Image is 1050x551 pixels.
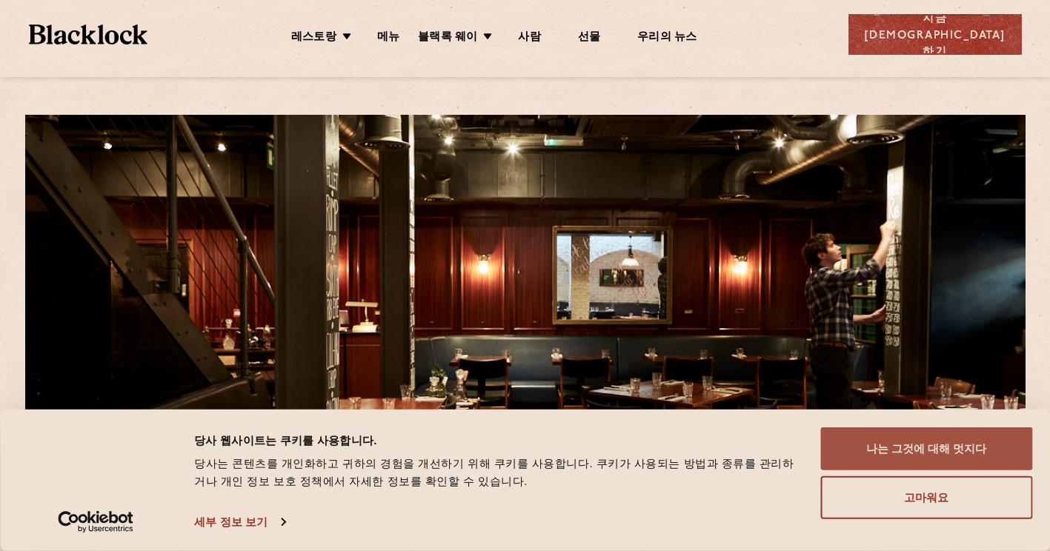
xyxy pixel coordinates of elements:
[418,30,477,47] a: 블랙록 웨이
[194,431,803,449] div: 당사 웹사이트는 쿠키를 사용합니다.
[31,511,161,533] a: 사용자 중심 쿠키봇 - 새 창에서 열림
[194,455,803,490] div: 당사는 콘텐츠를 개인화하고 귀하의 경험을 개선하기 위해 쿠키를 사용합니다. 쿠키가 사용되는 방법과 종류를 관리하거나 개인 정보 보호 정책에서 자세한 정보를 확인할 수 있습니다.
[637,30,697,47] a: 우리의 뉴스
[518,30,540,47] a: 사람
[377,30,399,47] a: 메뉴
[820,476,1032,519] button: 고마워요
[820,427,1032,470] button: 나는 그것에 대해 멋지다
[194,511,285,533] a: 세부 정보 보기
[848,14,1022,55] div: 지금 [DEMOGRAPHIC_DATA]하기
[578,30,600,47] a: 선물
[291,30,336,47] a: 레스토랑
[29,24,148,44] img: BL_Textured_Logo-footer-cropped.svg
